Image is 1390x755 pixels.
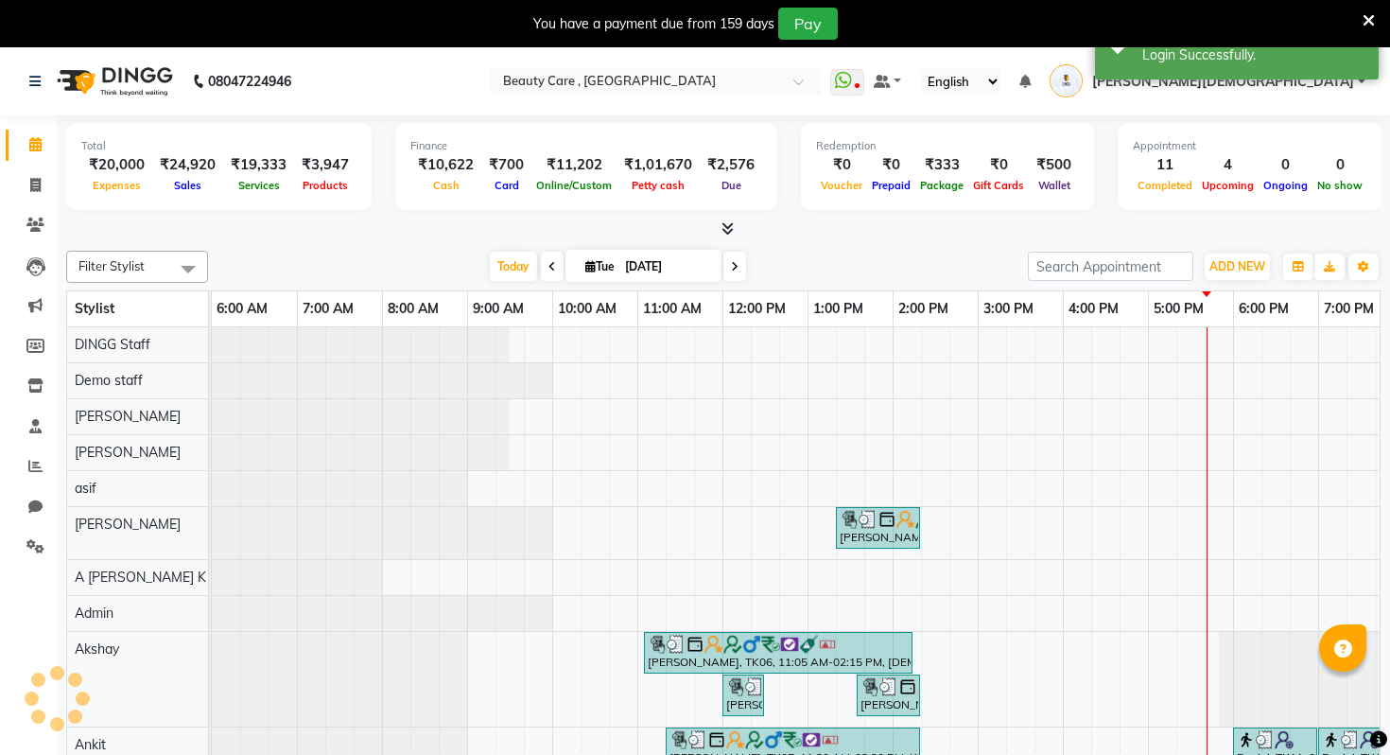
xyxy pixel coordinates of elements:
[619,253,714,281] input: 2025-09-02
[724,677,762,713] div: [PERSON_NAME] Contact, TK02, 12:00 PM-12:30 PM, Hair
[1028,252,1193,281] input: Search Appointment
[915,179,968,192] span: Package
[1133,179,1197,192] span: Completed
[553,295,621,323] a: 10:00 AM
[75,408,181,425] span: [PERSON_NAME]
[808,295,868,323] a: 1:00 PM
[298,295,358,323] a: 7:00 AM
[723,295,791,323] a: 12:00 PM
[1234,295,1294,323] a: 6:00 PM
[816,154,867,176] div: ₹0
[531,179,617,192] span: Online/Custom
[638,295,706,323] a: 11:00 AM
[816,138,1079,154] div: Redemption
[1050,64,1083,97] img: Ankit Jain
[223,154,294,176] div: ₹19,333
[212,295,272,323] a: 6:00 AM
[894,295,953,323] a: 2:00 PM
[717,179,746,192] span: Due
[81,138,356,154] div: Total
[838,510,918,546] div: [PERSON_NAME], TK08, 01:20 PM-02:20 PM, Hair - Hair Dye (₹2500)
[75,372,143,389] span: Demo staff
[428,179,464,192] span: Cash
[410,138,762,154] div: Finance
[1142,45,1364,65] div: Login Successfully.
[1133,138,1367,154] div: Appointment
[1197,179,1259,192] span: Upcoming
[490,252,537,281] span: Today
[816,179,867,192] span: Voucher
[859,677,918,713] div: [PERSON_NAME], TK09, 01:35 PM-02:20 PM, Classic Manicure (₹600)
[481,154,531,176] div: ₹700
[75,736,106,753] span: Ankit
[627,179,689,192] span: Petty cash
[298,179,353,192] span: Products
[1064,295,1123,323] a: 4:00 PM
[75,605,113,622] span: Admin
[75,444,181,461] span: [PERSON_NAME]
[490,179,524,192] span: Card
[75,336,150,353] span: DINGG Staff
[1029,154,1079,176] div: ₹500
[75,516,181,533] span: [PERSON_NAME]
[468,295,529,323] a: 9:00 AM
[867,179,915,192] span: Prepaid
[75,480,96,497] span: asif
[169,179,206,192] span: Sales
[700,154,762,176] div: ₹2,576
[1149,295,1208,323] a: 5:00 PM
[1209,259,1265,273] span: ADD NEW
[867,154,915,176] div: ₹0
[1034,179,1075,192] span: Wallet
[75,641,119,658] span: Akshay
[1319,295,1379,323] a: 7:00 PM
[1133,154,1197,176] div: 11
[75,300,114,317] span: Stylist
[646,635,911,671] div: [PERSON_NAME], TK06, 11:05 AM-02:15 PM, [DEMOGRAPHIC_DATA] Hair Cut test (₹4000),Aroma (₹500),Cou...
[968,154,1029,176] div: ₹0
[78,258,145,273] span: Filter Stylist
[778,8,838,40] button: Pay
[410,154,481,176] div: ₹10,622
[294,154,356,176] div: ₹3,947
[1197,154,1259,176] div: 4
[208,55,291,108] b: 08047224946
[533,14,774,34] div: You have a payment due from 159 days
[383,295,443,323] a: 8:00 AM
[1205,254,1270,280] button: ADD NEW
[88,179,146,192] span: Expenses
[617,154,700,176] div: ₹1,01,670
[48,55,178,108] img: logo
[531,154,617,176] div: ₹11,202
[1312,179,1367,192] span: No show
[979,295,1038,323] a: 3:00 PM
[152,154,223,176] div: ₹24,920
[81,154,152,176] div: ₹20,000
[75,569,206,586] span: A [PERSON_NAME] K
[1259,154,1312,176] div: 0
[581,259,619,273] span: Tue
[1312,154,1367,176] div: 0
[968,179,1029,192] span: Gift Cards
[1092,72,1354,92] span: [PERSON_NAME][DEMOGRAPHIC_DATA]
[1259,179,1312,192] span: Ongoing
[915,154,968,176] div: ₹333
[234,179,285,192] span: Services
